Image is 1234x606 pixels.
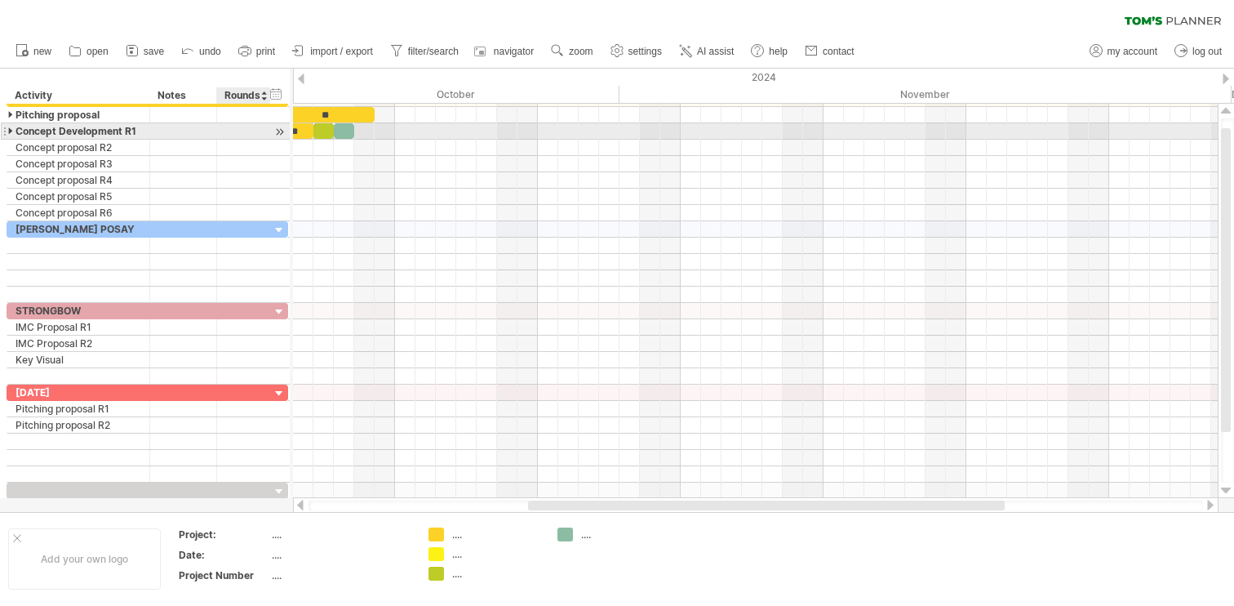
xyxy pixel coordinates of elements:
div: Project: [179,528,269,541]
a: contact [801,41,859,62]
a: import / export [288,41,378,62]
span: help [769,46,788,57]
div: IMC Proposal R1 [16,319,141,335]
a: my account [1085,41,1162,62]
a: settings [606,41,667,62]
div: Concept proposal R4 [16,172,141,188]
div: .... [272,548,409,562]
span: undo [199,46,221,57]
div: Project Number [179,568,269,582]
span: print [256,46,275,57]
div: Concept proposal R6 [16,205,141,221]
div: .... [452,567,541,581]
span: import / export [310,46,373,57]
a: print [234,41,280,62]
div: [PERSON_NAME] POSAY [16,221,141,237]
div: [DATE] [16,385,141,400]
span: navigator [494,46,534,57]
div: Pitching proposal R1 [16,401,141,417]
span: settings [628,46,662,57]
span: log out [1192,46,1222,57]
span: zoom [569,46,593,57]
div: Add your own logo [8,528,161,590]
div: Concept proposal R5 [16,189,141,204]
span: contact [823,46,854,57]
span: open [87,46,109,57]
span: save [144,46,164,57]
span: AI assist [697,46,734,57]
div: Pitching proposal R2 [16,417,141,433]
span: filter/search [408,46,459,57]
div: scroll to activity [272,123,287,140]
a: log out [1170,41,1227,62]
a: open [64,41,113,62]
div: Activity [15,87,140,104]
a: new [11,41,56,62]
div: Date: [179,548,269,562]
div: Rounds [224,87,261,104]
a: navigator [472,41,539,62]
div: Concept proposal R3 [16,156,141,172]
span: new [33,46,51,57]
a: filter/search [386,41,464,62]
a: help [747,41,792,62]
div: Concept Development R1 [16,123,141,139]
a: save [122,41,169,62]
span: my account [1107,46,1157,57]
div: .... [272,528,409,541]
div: STRONGBOW [16,303,141,319]
div: Pitching proposal [16,107,141,123]
div: Notes [158,87,207,104]
a: undo [177,41,226,62]
a: AI assist [675,41,739,62]
div: .... [272,568,409,582]
div: Concept proposal R2 [16,140,141,155]
div: .... [581,528,670,541]
div: .... [452,547,541,561]
a: zoom [547,41,597,62]
div: .... [452,528,541,541]
div: November 2024 [619,86,1232,103]
div: IMC Proposal R2 [16,336,141,351]
div: Key Visual [16,352,141,368]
